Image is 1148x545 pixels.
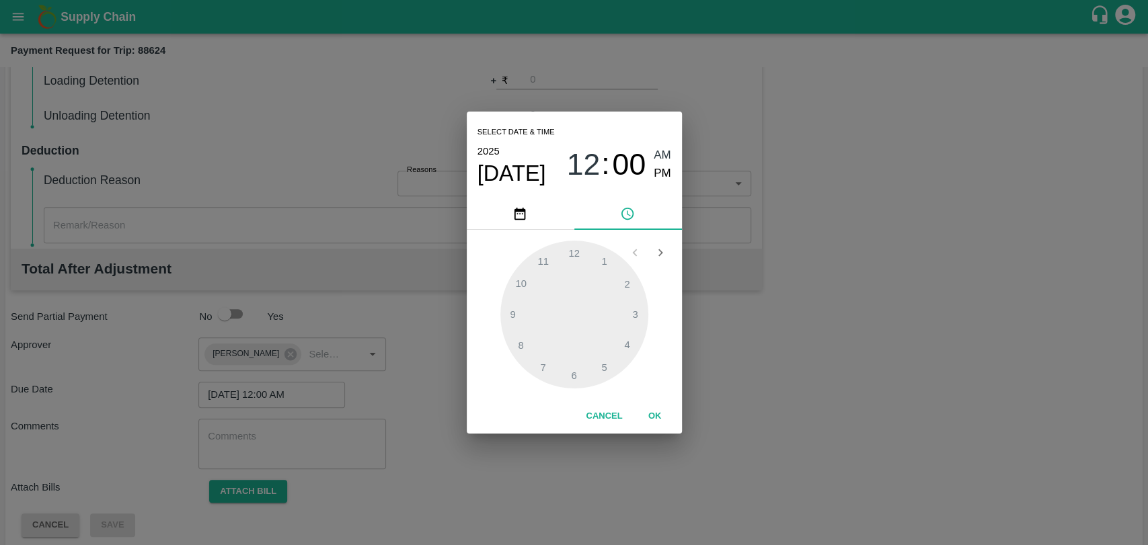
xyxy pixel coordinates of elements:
button: OK [634,405,677,428]
span: : [601,146,609,182]
button: 2025 [477,142,500,160]
span: Select date & time [477,122,555,142]
button: PM [654,165,671,183]
button: Cancel [580,405,627,428]
button: 12 [566,146,600,182]
button: 00 [612,146,646,182]
button: AM [654,146,671,165]
button: [DATE] [477,160,546,187]
button: pick time [574,198,682,230]
button: Open next view [648,240,673,265]
button: pick date [467,198,574,230]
